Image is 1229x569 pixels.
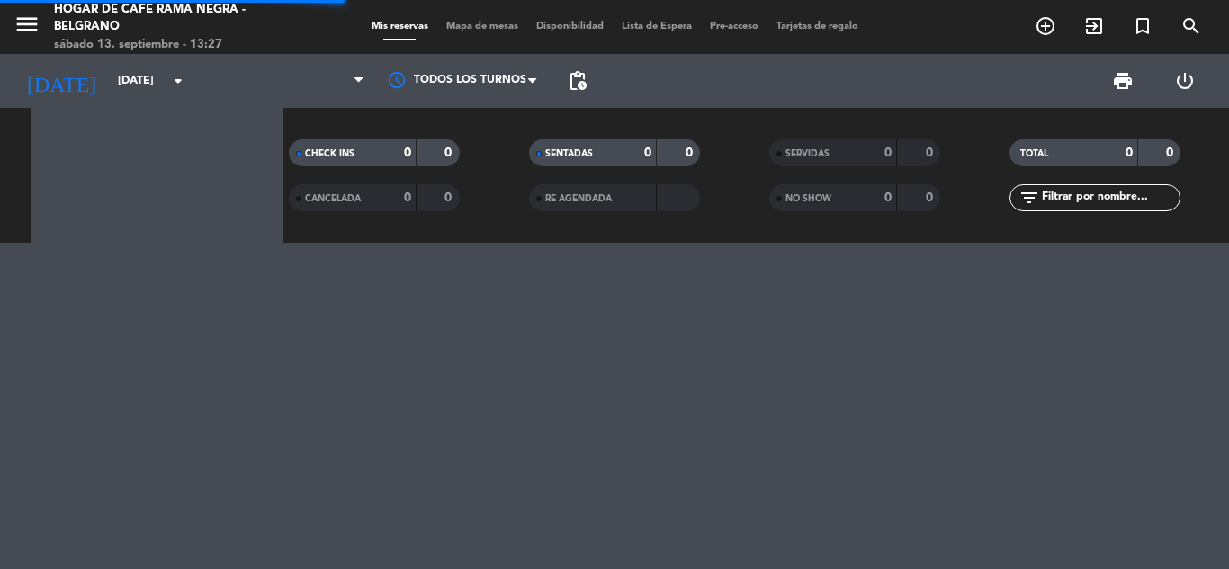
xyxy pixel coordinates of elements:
span: NO SHOW [785,194,831,203]
strong: 0 [204,144,215,156]
span: SENTADAS [545,149,593,158]
i: arrow_drop_down [167,70,189,92]
input: Filtrar por nombre... [1040,188,1180,208]
span: Mis reservas [363,22,437,31]
i: add_circle_outline [1035,15,1056,37]
strong: 0 [884,191,892,204]
span: RESERVADAS [59,147,117,156]
div: Hogar de Café Rama Negra - Belgrano [54,1,294,36]
strong: 0 [686,147,696,159]
span: pending_actions [567,70,588,92]
strong: 0 [204,172,215,184]
strong: 0 [884,147,892,159]
span: Lista de Espera [613,22,701,31]
i: filter_list [1018,187,1040,209]
span: Mapa de mesas [437,22,527,31]
strong: 0 [404,147,411,159]
i: [DATE] [13,61,109,101]
div: sábado 13. septiembre - 13:27 [54,36,294,54]
strong: 0 [164,192,171,205]
i: search [1180,15,1202,37]
strong: 0 [926,191,937,204]
strong: 0 [444,191,455,204]
span: RE AGENDADA [545,194,612,203]
span: Tarjetas de regalo [767,22,867,31]
span: CONFIRMADA [59,174,121,183]
strong: 0 [404,191,411,204]
i: menu [13,11,40,38]
strong: 0 [1166,147,1177,159]
strong: 0 [644,147,651,159]
strong: 0 [444,147,455,159]
span: TOTAL [1020,149,1048,158]
strong: 0 [1126,147,1133,159]
span: SERVIDAS [785,149,830,158]
strong: 0 [204,192,215,205]
span: print [1112,70,1134,92]
span: CANCELADA [305,194,361,203]
span: Pre-acceso [701,22,767,31]
div: LOG OUT [1153,54,1216,108]
button: menu [13,11,40,44]
strong: 0 [926,147,937,159]
span: SIN CONFIRMAR [59,195,131,204]
i: power_settings_new [1174,70,1196,92]
span: Disponibilidad [527,22,613,31]
i: turned_in_not [1132,15,1153,37]
span: CHECK INS [305,149,354,158]
strong: 0 [164,144,171,156]
i: exit_to_app [1083,15,1105,37]
strong: 0 [164,172,171,184]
